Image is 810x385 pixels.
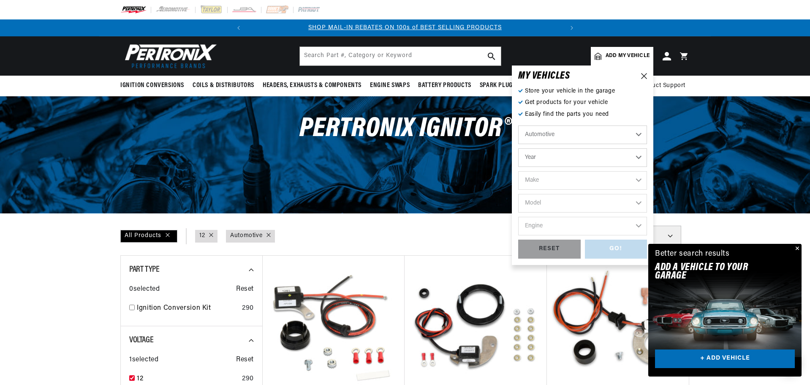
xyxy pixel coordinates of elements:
select: Make [518,171,647,190]
span: Product Support [639,81,685,90]
summary: Spark Plug Wires [476,76,535,96]
a: SHOP MAIL-IN REBATES ON 100s of BEST SELLING PRODUCTS [308,25,502,31]
span: Coils & Distributors [193,81,254,90]
span: Reset [236,284,254,295]
select: Year [518,148,647,167]
div: 290 [242,303,254,314]
div: Announcement [247,23,563,33]
select: Model [518,194,647,213]
span: Engine Swaps [370,81,410,90]
span: 0 selected [129,284,160,295]
span: Add my vehicle [606,52,650,60]
h6: MY VEHICLE S [518,72,570,80]
span: PerTronix Ignitor® [299,115,511,143]
summary: Engine Swaps [366,76,414,96]
a: Ignition Conversion Kit [137,303,239,314]
summary: Headers, Exhausts & Components [258,76,366,96]
span: Voltage [129,336,153,344]
span: Part Type [129,265,159,274]
span: Reset [236,355,254,366]
p: Easily find the parts you need [518,110,647,119]
span: Ignition Conversions [120,81,184,90]
summary: Ignition Conversions [120,76,188,96]
a: 12 [137,374,239,385]
select: Engine [518,217,647,235]
button: search button [482,47,501,66]
button: Close [791,244,802,254]
div: 1 of 2 [247,23,563,33]
span: Spark Plug Wires [480,81,531,90]
slideshow-component: Translation missing: en.sections.announcements.announcement_bar [99,19,711,36]
a: 12 [199,231,205,240]
div: All Products [120,230,177,243]
button: Translation missing: en.sections.announcements.next_announcement [563,19,580,36]
select: Ride Type [518,126,647,144]
input: Search Part #, Category or Keyword [300,47,501,66]
a: + ADD VEHICLE [655,350,795,369]
p: Get products for your vehicle [518,98,647,107]
img: Pertronix [120,41,217,71]
div: 290 [242,374,254,385]
button: Translation missing: en.sections.announcements.previous_announcement [230,19,247,36]
span: Battery Products [418,81,471,90]
div: RESET [518,240,581,259]
a: Add my vehicle [591,47,653,66]
span: Headers, Exhausts & Components [263,81,362,90]
div: Better search results [655,248,730,260]
h2: Add A VEHICLE to your garage [655,263,774,281]
a: Automotive [230,231,262,240]
summary: Product Support [639,76,690,96]
span: 1 selected [129,355,158,366]
p: Store your vehicle in the garage [518,87,647,96]
summary: Coils & Distributors [188,76,258,96]
summary: Battery Products [414,76,476,96]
